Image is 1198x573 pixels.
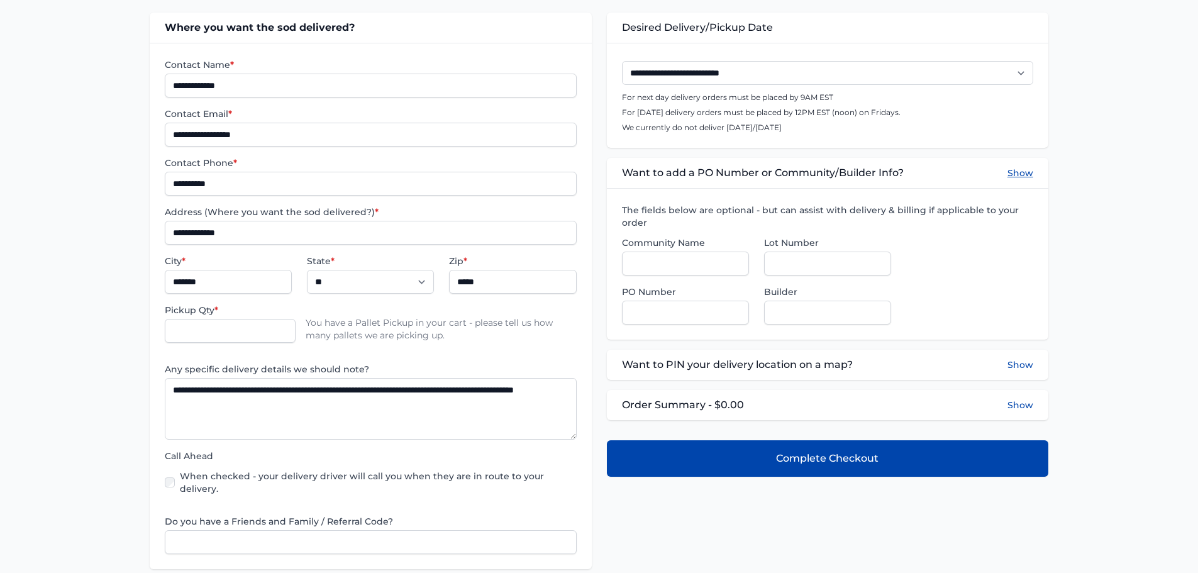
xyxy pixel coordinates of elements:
[165,450,576,462] label: Call Ahead
[776,451,879,466] span: Complete Checkout
[622,123,1033,133] p: We currently do not deliver [DATE]/[DATE]
[622,165,904,181] span: Want to add a PO Number or Community/Builder Info?
[165,304,295,316] label: Pickup Qty
[307,255,434,267] label: State
[622,204,1033,229] label: The fields below are optional - but can assist with delivery & billing if applicable to your order
[306,304,577,343] p: You have a Pallet Pickup in your cart - please tell us how many pallets we are picking up.
[622,236,749,249] label: Community Name
[449,255,576,267] label: Zip
[622,92,1033,103] p: For next day delivery orders must be placed by 9AM EST
[165,157,576,169] label: Contact Phone
[607,440,1048,477] button: Complete Checkout
[180,470,576,495] label: When checked - your delivery driver will call you when they are in route to your delivery.
[1007,165,1033,181] button: Show
[764,286,891,298] label: Builder
[607,13,1048,43] div: Desired Delivery/Pickup Date
[165,108,576,120] label: Contact Email
[150,13,591,43] div: Where you want the sod delivered?
[165,255,292,267] label: City
[764,236,891,249] label: Lot Number
[1007,399,1033,411] button: Show
[622,398,744,413] span: Order Summary - $0.00
[622,286,749,298] label: PO Number
[165,58,576,71] label: Contact Name
[165,206,576,218] label: Address (Where you want the sod delivered?)
[165,363,576,376] label: Any specific delivery details we should note?
[1007,357,1033,372] button: Show
[165,515,576,528] label: Do you have a Friends and Family / Referral Code?
[622,108,1033,118] p: For [DATE] delivery orders must be placed by 12PM EST (noon) on Fridays.
[622,357,853,372] span: Want to PIN your delivery location on a map?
